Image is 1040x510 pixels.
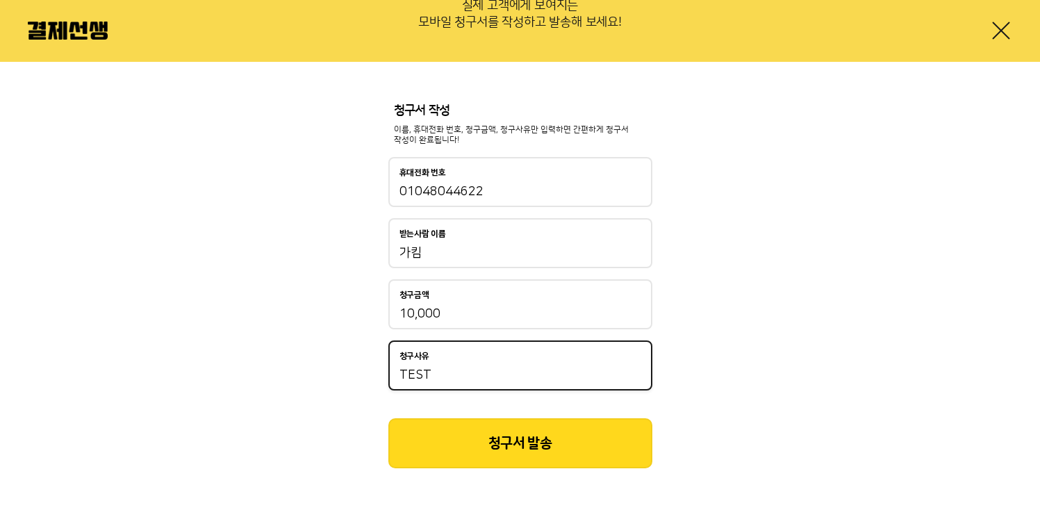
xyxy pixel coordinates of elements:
input: 받는사람 이름 [399,245,641,261]
p: 이름, 휴대전화 번호, 청구금액, 청구사유만 입력하면 간편하게 청구서 작성이 완료됩니다! [394,124,647,147]
p: 휴대전화 번호 [399,168,446,178]
p: 청구서 작성 [394,104,647,119]
p: 청구금액 [399,290,429,300]
input: 청구사유 [399,367,641,384]
img: 결제선생 [28,22,108,40]
p: 청구사유 [399,352,429,361]
p: 받는사람 이름 [399,229,446,239]
input: 휴대전화 번호 [399,183,641,200]
button: 청구서 발송 [388,418,652,468]
input: 청구금액 [399,306,641,322]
